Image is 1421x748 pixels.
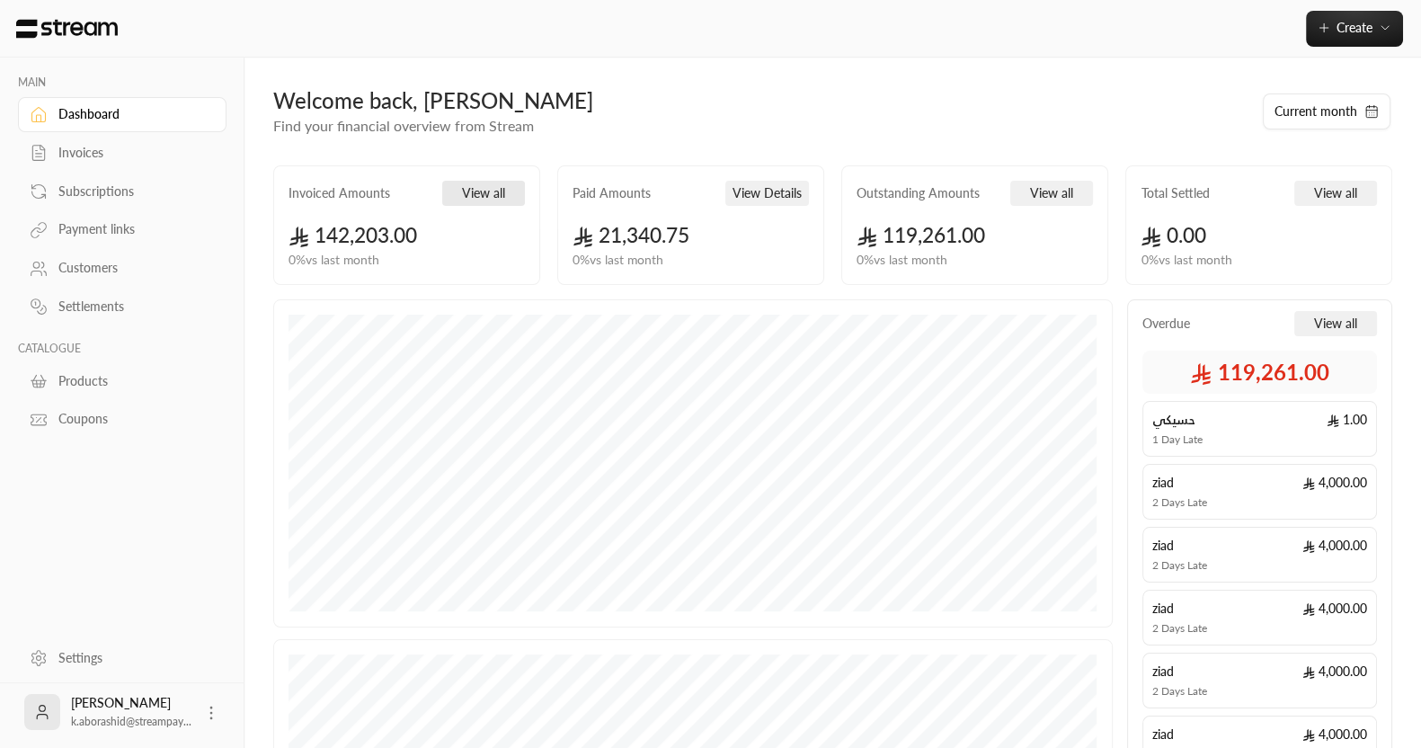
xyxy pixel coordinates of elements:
a: Settlements [18,289,226,325]
button: View all [1294,311,1377,336]
a: Dashboard [18,97,226,132]
span: Find your financial overview from Stream [273,117,534,134]
button: View all [1010,181,1093,206]
span: ziad [1152,663,1174,681]
span: 4,000.00 [1302,537,1367,555]
div: Products [58,372,204,390]
h2: Paid Amounts [573,184,651,202]
a: Products [18,363,226,398]
span: 0 % vs last month [1141,251,1231,270]
span: Overdue [1142,315,1190,333]
span: 4,000.00 [1302,663,1367,681]
a: Settings [18,640,226,675]
span: 1 Day Late [1152,432,1203,447]
span: 119,261.00 [1190,358,1328,387]
span: 4,000.00 [1302,600,1367,618]
div: Coupons [58,410,204,428]
a: Coupons [18,402,226,437]
h2: Total Settled [1141,184,1209,202]
img: Logo [14,19,120,39]
span: 0 % vs last month [289,251,379,270]
span: حسيكي [1152,411,1195,429]
span: 0 % vs last month [573,251,663,270]
a: Subscriptions [18,174,226,209]
div: Settings [58,649,204,667]
div: Welcome back, [PERSON_NAME] [273,86,1244,115]
div: Settlements [58,298,204,316]
a: ziad 4,000.002 Days Late [1142,527,1377,583]
span: Create [1337,20,1372,35]
span: 2 Days Late [1152,558,1207,573]
span: ziad [1152,537,1174,555]
span: 4,000.00 [1302,474,1367,492]
span: k.aborashid@streampay... [71,715,191,728]
div: Customers [58,259,204,277]
a: Customers [18,251,226,286]
p: MAIN [18,76,226,90]
span: 0.00 [1141,223,1206,247]
button: Current month [1263,93,1390,129]
p: CATALOGUE [18,342,226,356]
span: 2 Days Late [1152,495,1207,510]
a: حسيكي 1.001 Day Late [1142,401,1377,457]
span: 119,261.00 [857,223,985,247]
span: 1.00 [1327,411,1367,429]
span: 2 Days Late [1152,621,1207,636]
div: Subscriptions [58,183,204,200]
button: View all [1294,181,1377,206]
button: View Details [725,181,809,206]
a: Payment links [18,212,226,247]
a: ziad 4,000.002 Days Late [1142,464,1377,520]
span: 21,340.75 [573,223,689,247]
a: ziad 4,000.002 Days Late [1142,653,1377,708]
div: Dashboard [58,105,204,123]
h2: Invoiced Amounts [289,184,390,202]
div: [PERSON_NAME] [71,694,191,730]
span: ziad [1152,726,1174,744]
span: ziad [1152,600,1174,618]
span: ziad [1152,474,1174,492]
span: 142,203.00 [289,223,417,247]
span: 2 Days Late [1152,684,1207,699]
a: ziad 4,000.002 Days Late [1142,590,1377,646]
button: Create [1306,11,1403,47]
div: Payment links [58,220,204,238]
h2: Outstanding Amounts [857,184,980,202]
div: Invoices [58,144,204,162]
span: 4,000.00 [1302,726,1367,744]
button: View all [442,181,525,206]
a: Invoices [18,136,226,171]
span: 0 % vs last month [857,251,947,270]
